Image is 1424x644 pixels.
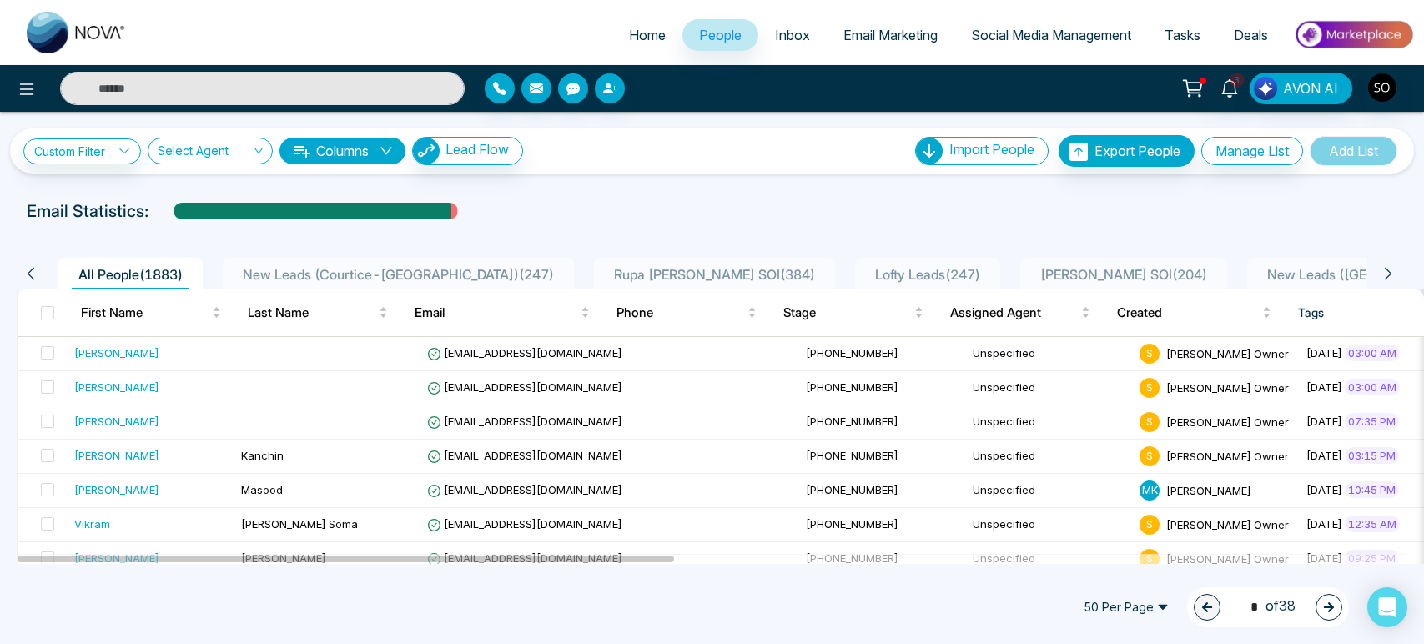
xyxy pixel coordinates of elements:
span: Rupa [PERSON_NAME] SOI ( 384 ) [607,266,822,283]
td: Unspecified [966,371,1133,405]
span: S [1140,378,1160,398]
div: [PERSON_NAME] [74,379,159,395]
div: Open Intercom Messenger [1367,587,1407,627]
td: Unspecified [966,405,1133,440]
span: [PHONE_NUMBER] [806,517,898,531]
span: down [380,144,393,158]
a: People [682,19,758,51]
span: [PHONE_NUMBER] [806,483,898,496]
span: [DATE] [1306,517,1342,531]
span: [PERSON_NAME] Soma [241,517,358,531]
span: [PHONE_NUMBER] [806,346,898,360]
span: 10:45 PM [1345,481,1399,498]
th: Email [401,289,603,336]
div: [PERSON_NAME] [74,481,159,498]
span: Social Media Management [971,27,1131,43]
span: S [1140,515,1160,535]
span: 03:15 PM [1345,447,1399,464]
span: [PERSON_NAME] Owner [1166,415,1289,428]
span: [PERSON_NAME] [1166,483,1251,496]
span: S [1140,412,1160,432]
span: [EMAIL_ADDRESS][DOMAIN_NAME] [427,517,622,531]
span: [EMAIL_ADDRESS][DOMAIN_NAME] [427,380,622,394]
span: Kanchin [241,449,284,462]
a: Tasks [1148,19,1217,51]
span: Export People [1094,143,1180,159]
span: Email Marketing [843,27,938,43]
div: Vikram [74,516,110,532]
span: [PERSON_NAME] [241,551,326,565]
span: All People ( 1883 ) [72,266,189,283]
span: 50 Per Page [1072,594,1180,621]
span: Tasks [1165,27,1200,43]
td: Unspecified [966,508,1133,542]
span: Last Name [248,303,375,323]
img: Nova CRM Logo [27,12,127,53]
span: [EMAIL_ADDRESS][DOMAIN_NAME] [427,415,622,428]
span: AVON AI [1283,78,1338,98]
span: [PHONE_NUMBER] [806,449,898,462]
th: Last Name [234,289,401,336]
span: Assigned Agent [950,303,1078,323]
span: S [1140,549,1160,569]
div: [PERSON_NAME] [74,447,159,464]
button: Lead Flow [412,137,523,165]
img: Lead Flow [1254,77,1277,100]
span: Lofty Leads ( 247 ) [868,266,987,283]
div: [PERSON_NAME] [74,413,159,430]
td: Unspecified [966,542,1133,576]
th: Created [1104,289,1285,336]
span: [PERSON_NAME] SOI ( 204 ) [1034,266,1214,283]
button: Manage List [1201,137,1303,165]
span: [DATE] [1306,449,1342,462]
div: [PERSON_NAME] [74,345,159,361]
span: [DATE] [1306,551,1342,565]
span: Import People [949,141,1034,158]
span: [PHONE_NUMBER] [806,551,898,565]
span: Deals [1234,27,1268,43]
a: Email Marketing [827,19,954,51]
a: Social Media Management [954,19,1148,51]
span: New Leads (Courtice-[GEOGRAPHIC_DATA]) ( 247 ) [236,266,561,283]
button: Export People [1059,135,1195,167]
button: Columnsdown [279,138,405,164]
span: Inbox [775,27,810,43]
span: [DATE] [1306,415,1342,428]
span: Phone [616,303,744,323]
a: Home [612,19,682,51]
span: 03:00 AM [1345,379,1400,395]
img: Market-place.gif [1293,16,1414,53]
span: [PERSON_NAME] Owner [1166,551,1289,565]
span: S [1140,344,1160,364]
th: First Name [68,289,234,336]
span: [PHONE_NUMBER] [806,380,898,394]
a: Custom Filter [23,138,141,164]
a: Lead FlowLead Flow [405,137,523,165]
span: First Name [81,303,209,323]
a: Deals [1217,19,1285,51]
th: Assigned Agent [937,289,1104,336]
span: 09:25 PM [1345,550,1399,566]
span: Masood [241,483,283,496]
span: [PERSON_NAME] Owner [1166,346,1289,360]
td: Unspecified [966,337,1133,371]
span: Email [415,303,577,323]
span: Created [1117,303,1259,323]
th: Stage [770,289,937,336]
td: Unspecified [966,440,1133,474]
span: 03:00 AM [1345,345,1400,361]
span: [EMAIL_ADDRESS][DOMAIN_NAME] [427,551,622,565]
div: [PERSON_NAME] [74,550,159,566]
span: S [1140,446,1160,466]
span: [DATE] [1306,380,1342,394]
a: Inbox [758,19,827,51]
img: Lead Flow [413,138,440,164]
span: [DATE] [1306,483,1342,496]
span: Home [629,27,666,43]
p: Email Statistics: [27,199,148,224]
th: Phone [603,289,770,336]
span: People [699,27,742,43]
span: [EMAIL_ADDRESS][DOMAIN_NAME] [427,449,622,462]
span: 12:35 AM [1345,516,1400,532]
a: 3 [1210,73,1250,102]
